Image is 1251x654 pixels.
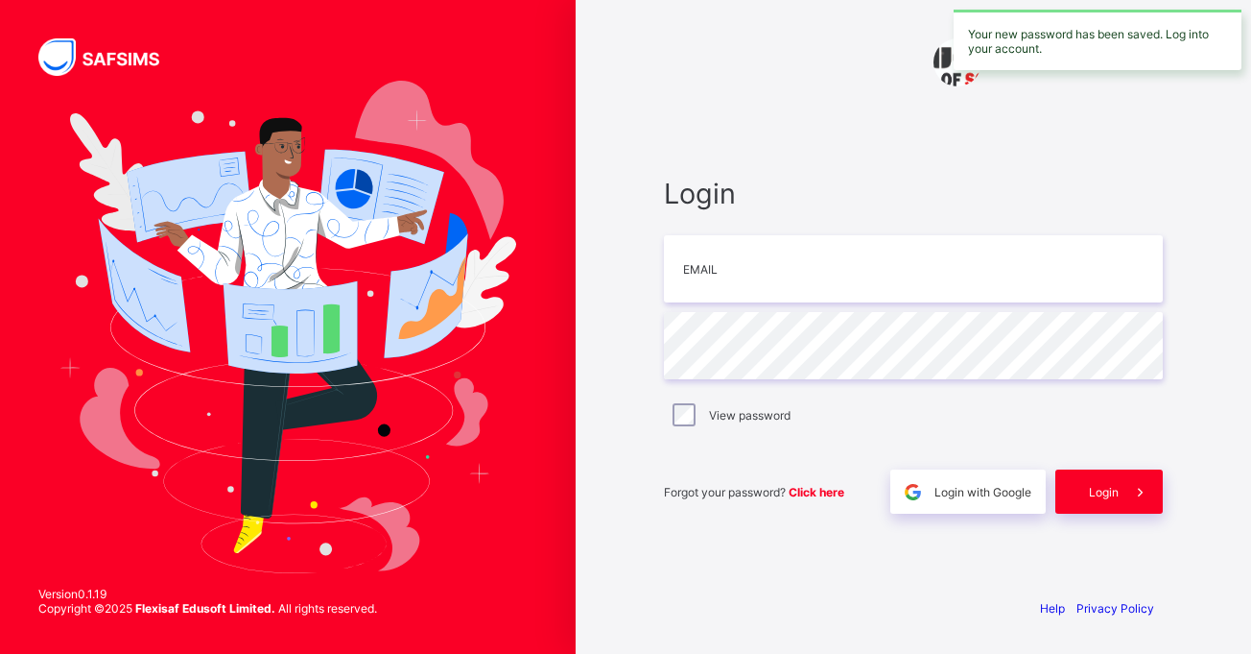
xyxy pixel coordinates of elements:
[902,481,924,503] img: google.396cfc9801f0270233282035f929180a.svg
[38,587,377,601] span: Version 0.1.19
[38,38,182,76] img: SAFSIMS Logo
[59,81,516,572] img: Hero Image
[1076,601,1154,616] a: Privacy Policy
[934,485,1031,499] span: Login with Google
[135,601,275,616] strong: Flexisaf Edusoft Limited.
[664,177,1163,210] span: Login
[38,601,377,616] span: Copyright © 2025 All rights reserved.
[789,485,844,499] a: Click here
[1040,601,1065,616] a: Help
[664,485,844,499] span: Forgot your password?
[1089,485,1119,499] span: Login
[954,10,1241,70] div: Your new password has been saved. Log into your account.
[709,408,791,423] label: View password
